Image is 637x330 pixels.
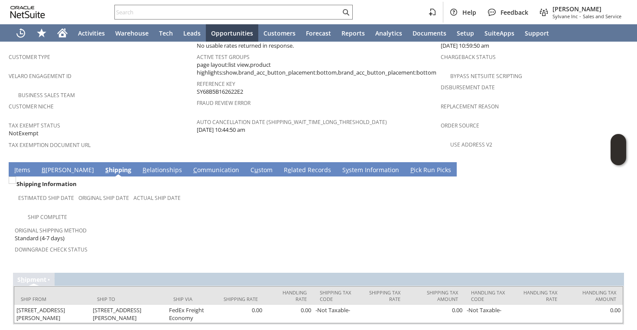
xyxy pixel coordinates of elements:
span: Oracle Guided Learning Widget. To move around, please hold and drag [611,150,626,166]
div: Ship Via [173,296,210,302]
div: Ship From [21,296,84,302]
div: Handling Rate [271,289,307,302]
a: Leads [178,24,206,42]
td: [STREET_ADDRESS][PERSON_NAME] [91,305,167,323]
td: [STREET_ADDRESS][PERSON_NAME] [14,305,91,323]
div: Shipping Tax Code [320,289,354,302]
a: Tech [154,24,178,42]
div: Handling Tax Code [471,289,508,302]
svg: Search [341,7,351,17]
span: Feedback [500,8,528,16]
span: Tech [159,29,173,37]
a: Active Test Groups [197,53,250,61]
a: Forecast [301,24,336,42]
span: SuiteApps [484,29,514,37]
a: Estimated Ship Date [18,194,74,202]
a: Activities [73,24,110,42]
span: [DATE] 10:44:50 am [197,126,245,134]
span: No usable rates returned in response. [197,42,294,50]
a: Opportunities [206,24,258,42]
a: Actual Ship Date [133,194,181,202]
a: Ship Complete [28,213,67,221]
span: SY68B5B162622E2 [197,88,243,96]
a: Downgrade Check Status [15,246,88,253]
a: Analytics [370,24,407,42]
div: Ship To [97,296,160,302]
a: Disbursement Date [441,84,495,91]
a: SuiteApps [479,24,520,42]
a: Tax Exempt Status [9,122,60,129]
svg: Recent Records [16,28,26,38]
a: Customer Niche [9,103,54,110]
a: Shipment [17,275,46,284]
iframe: Click here to launch Oracle Guided Learning Help Panel [611,134,626,165]
a: Customers [258,24,301,42]
a: B[PERSON_NAME] [39,166,96,175]
a: Setup [452,24,479,42]
span: R [143,166,146,174]
span: Sales and Service [583,13,621,20]
a: Velaro Engagement ID [9,72,71,80]
span: Opportunities [211,29,253,37]
span: NotExempt [9,129,39,137]
td: 0.00 [564,305,623,323]
span: Activities [78,29,105,37]
span: Help [462,8,476,16]
a: Items [12,166,32,175]
span: B [42,166,45,174]
a: Shipping [103,166,133,175]
span: Reports [341,29,365,37]
a: Relationships [140,166,184,175]
a: Unrolled view on [613,164,623,174]
span: [PERSON_NAME] [552,5,621,13]
a: Reports [336,24,370,42]
span: [DATE] 10:59:50 am [441,42,489,50]
a: Customer Type [9,53,50,61]
span: Setup [457,29,474,37]
td: FedEx Freight Economy [167,305,217,323]
svg: Shortcuts [36,28,47,38]
a: Business Sales Team [18,91,75,99]
span: y [346,166,349,174]
a: Related Records [282,166,333,175]
a: Home [52,24,73,42]
a: Replacement reason [441,103,499,110]
div: Handling Tax Rate [521,289,557,302]
a: Support [520,24,554,42]
a: Chargeback Status [441,53,496,61]
span: Analytics [375,29,402,37]
span: Customers [263,29,296,37]
div: Shipping Tax Amount [413,289,458,302]
a: Warehouse [110,24,154,42]
td: 0.00 [264,305,313,323]
a: Reference Key [197,80,235,88]
span: u [254,166,258,174]
span: C [193,166,197,174]
span: Warehouse [115,29,149,37]
td: 0.00 [407,305,465,323]
span: Leads [183,29,201,37]
span: e [288,166,291,174]
div: Handling Tax Amount [570,289,616,302]
span: h [21,275,25,284]
img: Unchecked [9,176,16,184]
a: Use Address V2 [450,141,492,148]
svg: Home [57,28,68,38]
a: Tax Exemption Document URL [9,141,91,149]
svg: logo [10,6,45,18]
span: Documents [413,29,446,37]
a: Original Shipping Method [15,227,87,234]
span: S [105,166,109,174]
a: Order Source [441,122,479,129]
span: Sylvane Inc [552,13,578,20]
span: P [410,166,414,174]
div: Shortcuts [31,24,52,42]
span: page layout:list view,product highlights:show,brand_acc_button_placement:bottom,brand_acc_button_... [197,61,436,77]
td: -Not Taxable- [465,305,514,323]
a: Pick Run Picks [408,166,453,175]
a: Documents [407,24,452,42]
span: I [14,166,16,174]
span: Support [525,29,549,37]
a: Bypass NetSuite Scripting [450,72,522,80]
div: Shipping Tax Rate [367,289,400,302]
